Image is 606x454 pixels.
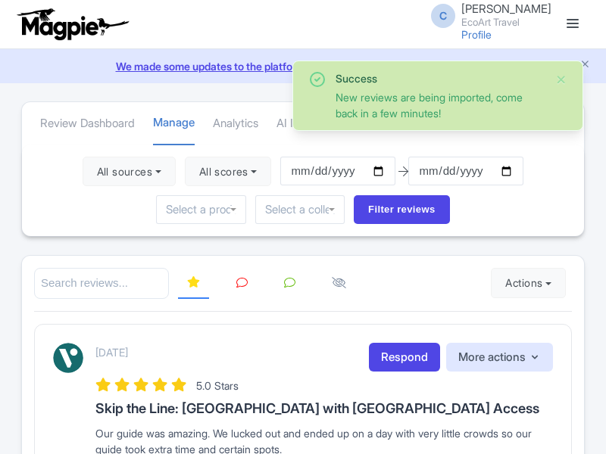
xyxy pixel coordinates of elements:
button: More actions [446,343,553,372]
h3: Skip the Line: [GEOGRAPHIC_DATA] with [GEOGRAPHIC_DATA] Access [95,401,553,416]
span: C [431,4,455,28]
button: Close announcement [579,57,591,74]
button: All sources [83,157,176,187]
a: We made some updates to the platform. Read more about the new layout [9,58,597,74]
input: Select a collection [265,203,335,216]
div: Success [336,70,543,86]
a: Respond [369,343,440,372]
a: AI Insights [276,103,329,145]
input: Search reviews... [34,268,169,299]
input: Select a product [166,203,236,216]
input: Filter reviews [354,195,450,224]
span: 5.0 Stars [196,379,239,392]
a: Review Dashboard [40,103,135,145]
a: Profile [461,28,492,41]
img: logo-ab69f6fb50320c5b225c76a69d11143b.png [14,8,131,41]
a: Analytics [213,103,258,145]
button: Close [555,70,567,89]
button: All scores [185,157,272,187]
span: [PERSON_NAME] [461,2,551,16]
small: EcoArt Travel [461,17,551,27]
a: C [PERSON_NAME] EcoArt Travel [422,3,551,27]
a: Manage [153,102,195,145]
button: Actions [491,268,566,298]
img: Viator Logo [53,343,83,373]
p: [DATE] [95,344,128,360]
div: New reviews are being imported, come back in a few minutes! [336,89,543,121]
